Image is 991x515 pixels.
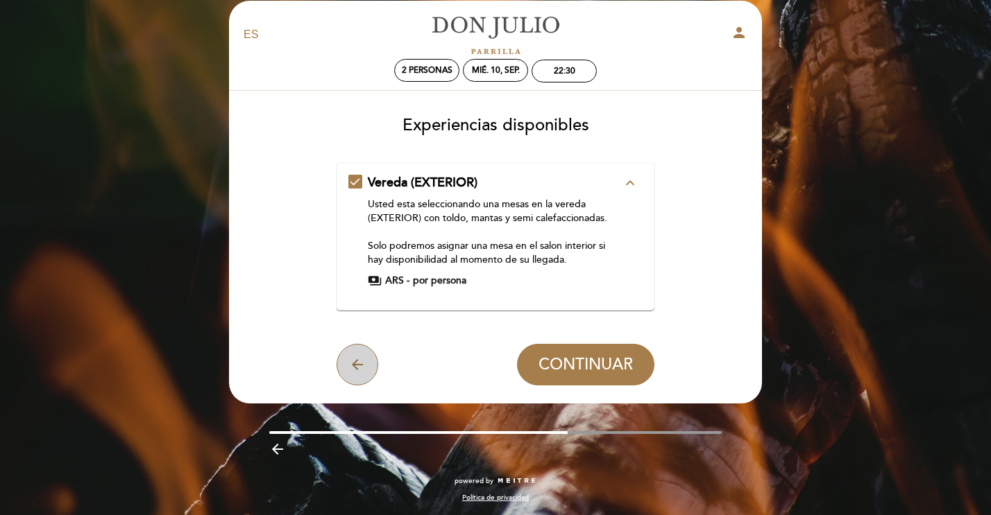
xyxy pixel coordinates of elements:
[403,115,589,135] span: Experiencias disponibles
[368,198,622,267] div: Usted esta seleccionando una mesas en la vereda (EXTERIOR) con toldo, mantas y semi calefaccionad...
[455,476,536,486] a: powered by
[462,493,529,503] a: Política de privacidad
[413,274,466,288] span: por persona
[517,344,654,385] button: CONTINUAR
[402,65,452,76] span: 2 personas
[409,16,582,54] a: [PERSON_NAME]
[622,175,638,191] i: expand_less
[385,274,409,288] span: ARS -
[455,476,493,486] span: powered by
[348,174,643,288] md-checkbox: Vereda (EXTERIOR) expand_less Usted esta seleccionando una mesas en la vereda (EXTERIOR) con told...
[731,24,747,41] i: person
[731,24,747,46] button: person
[497,478,536,485] img: MEITRE
[368,274,382,288] span: payments
[618,174,643,192] button: expand_less
[554,66,575,76] div: 22:30
[349,356,366,373] i: arrow_back
[269,441,286,457] i: arrow_backward
[368,175,477,190] span: Vereda (EXTERIOR)
[337,344,378,385] button: arrow_back
[472,65,520,76] div: mié. 10, sep.
[539,355,633,374] span: CONTINUAR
